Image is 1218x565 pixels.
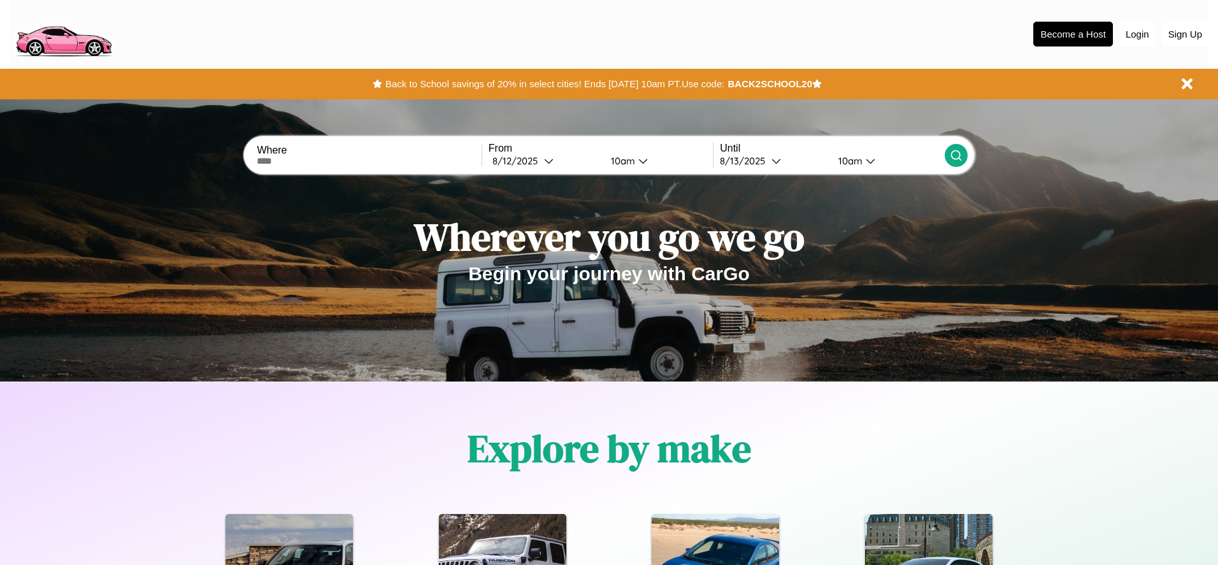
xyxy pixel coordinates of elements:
label: Where [257,145,481,156]
button: Become a Host [1033,22,1113,46]
button: Sign Up [1162,22,1208,46]
div: 10am [832,155,866,167]
div: 8 / 12 / 2025 [492,155,544,167]
button: 8/12/2025 [489,154,601,168]
img: logo [10,6,117,60]
div: 8 / 13 / 2025 [720,155,771,167]
label: From [489,143,713,154]
button: Back to School savings of 20% in select cities! Ends [DATE] 10am PT.Use code: [382,75,727,93]
b: BACK2SCHOOL20 [727,78,812,89]
button: 10am [601,154,713,168]
button: 10am [828,154,944,168]
label: Until [720,143,944,154]
div: 10am [605,155,638,167]
button: Login [1119,22,1156,46]
h1: Explore by make [468,422,751,475]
